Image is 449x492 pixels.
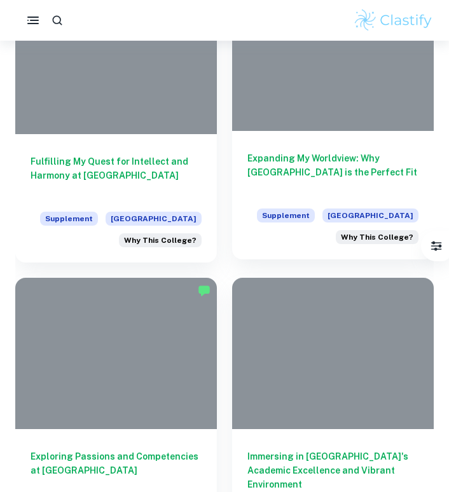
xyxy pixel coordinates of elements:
[106,212,202,226] span: [GEOGRAPHIC_DATA]
[322,208,418,222] span: [GEOGRAPHIC_DATA]
[31,449,202,491] h6: Exploring Passions and Competencies at [GEOGRAPHIC_DATA]
[198,284,211,297] img: Marked
[257,208,315,222] span: Supplement
[119,233,202,247] div: Why are you interested in attending Columbia University? We encourage you to consider the aspect(...
[31,154,202,196] h6: Fulfilling My Quest for Intellect and Harmony at [GEOGRAPHIC_DATA]
[336,230,418,244] div: Why are you interested in attending Columbia University? We encourage you to consider the aspect(...
[40,212,98,226] span: Supplement
[353,8,434,33] img: Clastify logo
[424,233,449,259] button: Filter
[124,235,197,246] span: Why This College?
[247,449,418,491] h6: Immersing in [GEOGRAPHIC_DATA]'s Academic Excellence and Vibrant Environment
[247,151,418,193] h6: Expanding My Worldview: Why [GEOGRAPHIC_DATA] is the Perfect Fit
[341,231,413,243] span: Why This College?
